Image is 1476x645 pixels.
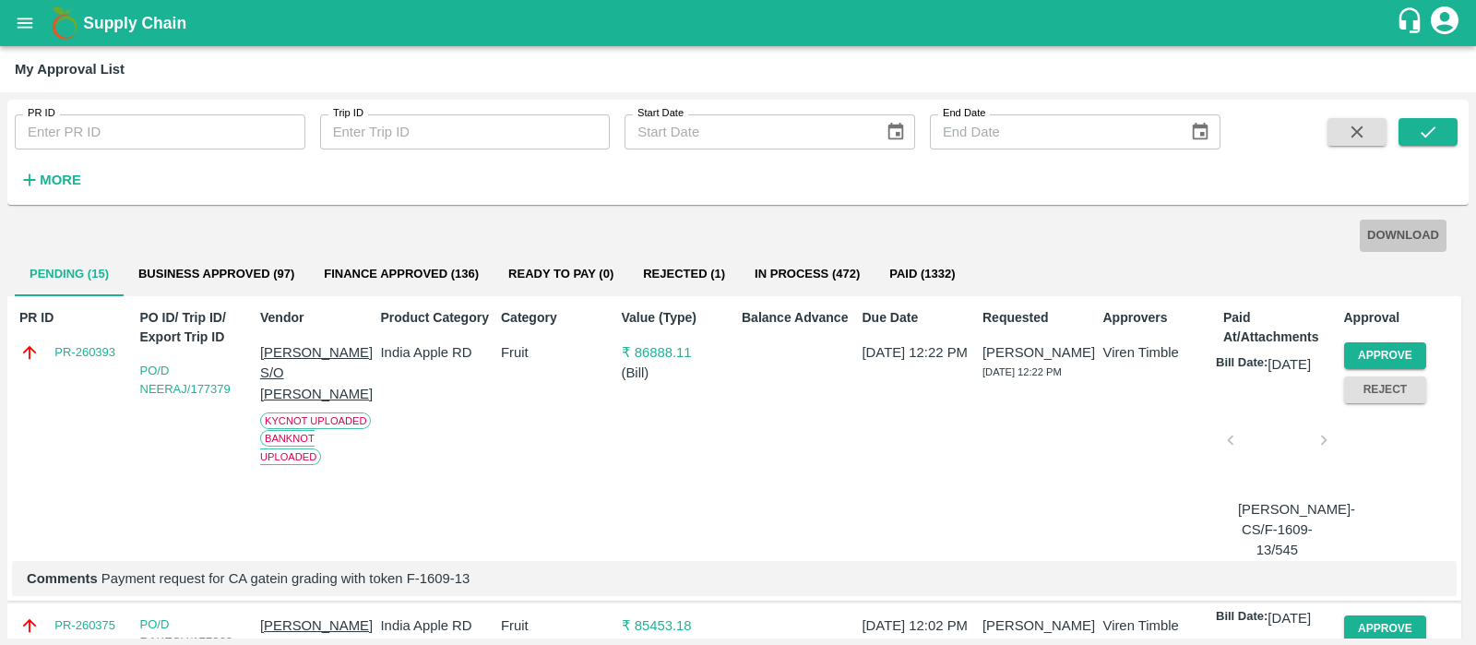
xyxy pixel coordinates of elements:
span: [DATE] 12:22 PM [982,366,1062,377]
p: Paid At/Attachments [1223,308,1336,347]
img: logo [46,5,83,42]
p: [DATE] [1268,608,1311,628]
p: India Apple RD [381,342,494,363]
p: ( Bill ) [622,363,734,383]
div: account of current user [1428,4,1461,42]
p: Category [501,308,613,328]
p: Viren Timble [1103,615,1216,636]
p: PR ID [19,308,132,328]
p: India Apple RD [381,615,494,636]
p: Fruit [501,615,613,636]
input: End Date [930,114,1175,149]
p: Bill Date: [1216,354,1268,375]
p: Payment request for CA gatein grading with token F-1609-13 [27,568,1442,589]
p: Approvers [1103,308,1216,328]
button: Choose date [1183,114,1218,149]
p: [PERSON_NAME] [982,342,1095,363]
b: Supply Chain [83,14,186,32]
button: Ready To Pay (0) [494,252,628,296]
button: Choose date [878,114,913,149]
p: PO ID/ Trip ID/ Export Trip ID [140,308,253,347]
button: Rejected (1) [628,252,740,296]
button: open drawer [4,2,46,44]
button: Approve [1344,342,1427,369]
button: Pending (15) [15,252,124,296]
input: Enter Trip ID [320,114,611,149]
p: [DATE] 12:22 PM [863,342,975,363]
p: ₹ 86888.11 [622,342,734,363]
label: Start Date [637,106,684,121]
div: customer-support [1396,6,1428,40]
input: Start Date [625,114,870,149]
button: DOWNLOAD [1360,220,1446,252]
p: [PERSON_NAME] S/O [PERSON_NAME] [260,342,373,404]
p: [DATE] [1268,354,1311,375]
p: Approval [1344,308,1457,328]
b: Comments [27,571,98,586]
p: Bill Date: [1216,608,1268,628]
a: PR-260393 [54,343,115,362]
p: ₹ 85453.18 [622,615,734,636]
p: [PERSON_NAME]-CS/F-1609-13/545 [1238,499,1316,561]
a: PR-260375 [54,616,115,635]
span: KYC Not Uploaded [260,412,371,429]
button: More [15,164,86,196]
p: Product Category [381,308,494,328]
strong: More [40,173,81,187]
p: Viren Timble [1103,342,1216,363]
p: Fruit [501,342,613,363]
button: Approve [1344,615,1427,642]
button: In Process (472) [740,252,875,296]
input: Enter PR ID [15,114,305,149]
p: [DATE] 12:02 PM [863,615,975,636]
button: Reject [1344,376,1427,403]
label: Trip ID [333,106,363,121]
button: Business Approved (97) [124,252,309,296]
a: PO/D NEERAJ/177379 [140,364,231,396]
p: Vendor [260,308,373,328]
p: Requested [982,308,1095,328]
p: Due Date [863,308,975,328]
button: Finance Approved (136) [309,252,494,296]
label: End Date [943,106,985,121]
p: [PERSON_NAME] [982,615,1095,636]
button: Paid (1332) [875,252,970,296]
span: Bank Not Uploaded [260,430,321,465]
label: PR ID [28,106,55,121]
a: Supply Chain [83,10,1396,36]
p: Balance Advance [742,308,854,328]
p: Value (Type) [622,308,734,328]
div: My Approval List [15,57,125,81]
